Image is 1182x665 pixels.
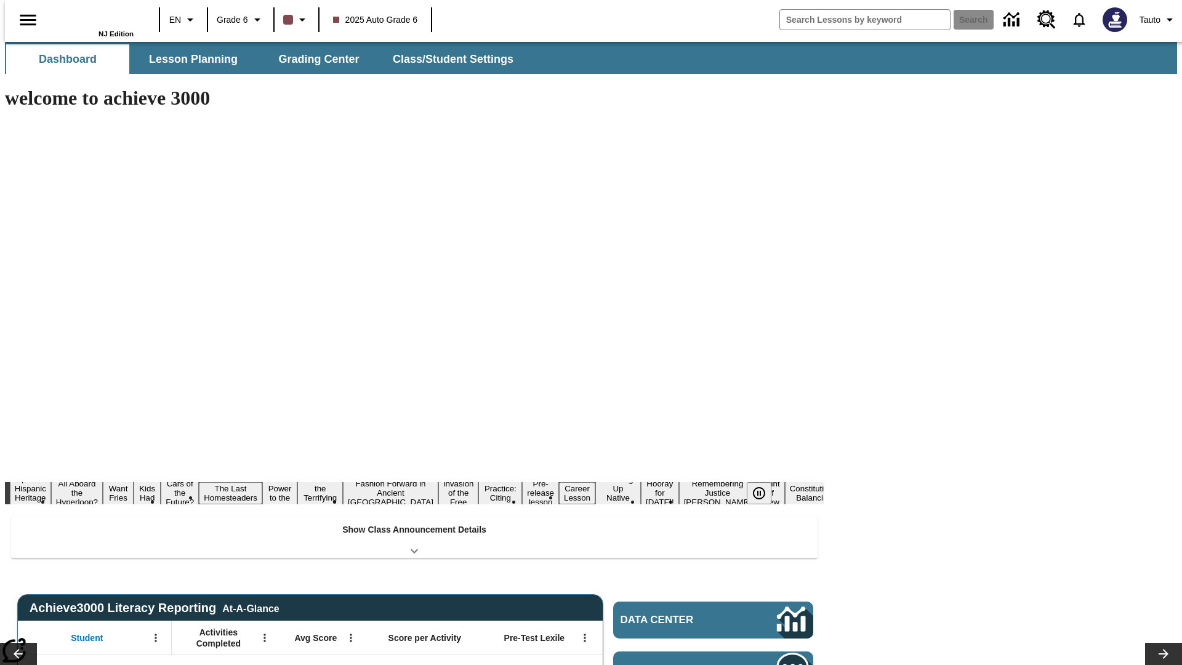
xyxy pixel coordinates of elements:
a: Data Center [613,602,813,639]
a: Resource Center, Will open in new tab [1030,3,1063,36]
button: Slide 4 Dirty Jobs Kids Had To Do [134,464,161,523]
a: Notifications [1063,4,1095,36]
div: Show Class Announcement Details [11,516,818,558]
button: Slide 18 The Constitution's Balancing Act [785,473,844,514]
button: Slide 11 Mixed Practice: Citing Evidence [478,473,522,514]
button: Open Menu [576,629,594,647]
button: Pause [747,482,771,504]
button: Profile/Settings [1135,9,1182,31]
p: Show Class Announcement Details [342,523,486,536]
span: Student [71,632,103,643]
button: Dashboard [6,44,129,74]
span: Tauto [1140,14,1160,26]
img: Avatar [1103,7,1127,32]
span: 2025 Auto Grade 6 [333,14,418,26]
div: SubNavbar [5,42,1177,74]
button: Slide 8 Attack of the Terrifying Tomatoes [297,473,343,514]
button: Slide 7 Solar Power to the People [262,473,298,514]
button: Slide 5 Cars of the Future? [161,477,199,509]
button: Class color is dark brown. Change class color [278,9,315,31]
div: Home [54,4,134,38]
button: Slide 10 The Invasion of the Free CD [438,468,479,518]
button: Open Menu [255,629,274,647]
span: Score per Activity [388,632,462,643]
div: At-A-Glance [222,601,279,615]
span: Grade 6 [217,14,248,26]
button: Slide 16 Remembering Justice O'Connor [679,477,757,509]
button: Lesson carousel, Next [1145,643,1182,665]
span: Achieve3000 Literacy Reporting [30,601,279,615]
span: EN [169,14,181,26]
button: Slide 15 Hooray for Constitution Day! [641,477,679,509]
button: Lesson Planning [132,44,255,74]
button: Class/Student Settings [383,44,523,74]
button: Open Menu [147,629,165,647]
a: Data Center [996,3,1030,37]
button: Slide 14 Cooking Up Native Traditions [595,473,641,514]
button: Slide 3 Do You Want Fries With That? [103,464,134,523]
span: Pre-Test Lexile [504,632,565,643]
div: Pause [747,482,784,504]
button: Slide 9 Fashion Forward in Ancient Rome [343,477,438,509]
button: Select a new avatar [1095,4,1135,36]
button: Slide 1 ¡Viva Hispanic Heritage Month! [10,473,51,514]
div: SubNavbar [5,44,525,74]
button: Grading Center [257,44,380,74]
button: Open side menu [10,2,46,38]
a: Home [54,6,134,30]
span: NJ Edition [98,30,134,38]
button: Grade: Grade 6, Select a grade [212,9,270,31]
button: Language: EN, Select a language [164,9,203,31]
button: Slide 2 All Aboard the Hyperloop? [51,477,103,509]
input: search field [780,10,950,30]
button: Slide 6 The Last Homesteaders [199,482,262,504]
span: Data Center [621,614,736,626]
button: Slide 13 Career Lesson [559,482,595,504]
button: Slide 12 Pre-release lesson [522,477,559,509]
h1: welcome to achieve 3000 [5,87,824,110]
span: Avg Score [294,632,337,643]
button: Open Menu [342,629,360,647]
span: Activities Completed [178,627,259,649]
